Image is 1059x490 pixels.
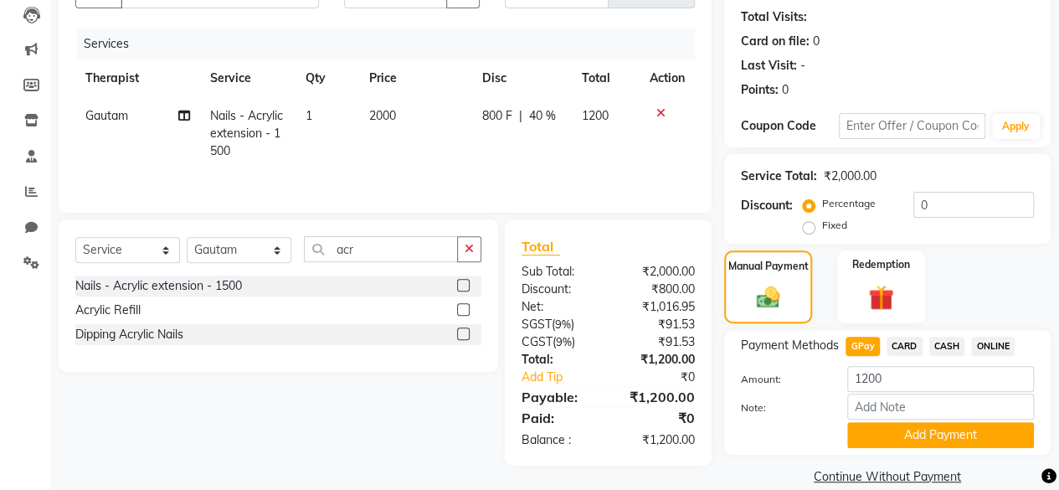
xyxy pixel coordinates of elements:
div: ₹1,200.00 [608,431,707,449]
div: ₹1,200.00 [608,351,707,369]
div: Total: [509,351,609,369]
div: Dipping Acrylic Nails [75,326,183,343]
div: ₹91.53 [608,333,707,351]
span: Gautam [85,108,128,123]
th: Action [640,59,695,97]
span: 800 F [482,107,512,125]
span: Nails - Acrylic extension - 1500 [210,108,283,158]
div: Balance : [509,431,609,449]
div: ₹800.00 [608,281,707,298]
a: Add Tip [509,369,625,386]
input: Search or Scan [304,236,458,262]
button: Add Payment [847,422,1034,448]
div: Last Visit: [741,57,797,75]
span: SGST [522,317,552,332]
div: Card on file: [741,33,810,50]
th: Disc [472,59,573,97]
a: Continue Without Payment [727,468,1047,486]
span: CARD [887,337,923,356]
img: _cash.svg [749,284,788,311]
div: Discount: [509,281,609,298]
label: Note: [728,400,835,415]
span: 9% [556,335,572,348]
th: Price [359,59,471,97]
th: Total [572,59,640,97]
div: Services [77,28,707,59]
div: Net: [509,298,609,316]
div: ( ) [509,316,609,333]
div: ₹2,000.00 [824,168,877,185]
th: Qty [296,59,359,97]
span: 9% [555,317,571,331]
img: _gift.svg [861,282,902,313]
span: ONLINE [971,337,1015,356]
div: - [800,57,805,75]
span: GPay [846,337,880,356]
div: Paid: [509,408,609,428]
label: Percentage [822,196,876,211]
div: 0 [813,33,820,50]
div: Total Visits: [741,8,807,26]
span: Payment Methods [741,337,839,354]
div: ₹2,000.00 [608,263,707,281]
button: Apply [992,114,1040,139]
div: 0 [782,81,789,99]
div: ₹1,200.00 [608,387,707,407]
div: ( ) [509,333,609,351]
span: | [519,107,522,125]
label: Amount: [728,372,835,387]
div: ₹0 [625,369,707,386]
span: CASH [929,337,965,356]
div: ₹0 [608,408,707,428]
div: Payable: [509,387,609,407]
span: Total [522,238,560,255]
div: Nails - Acrylic extension - 1500 [75,277,242,295]
div: Service Total: [741,168,817,185]
input: Enter Offer / Coupon Code [839,113,985,139]
span: 2000 [369,108,396,123]
span: CGST [522,334,553,349]
span: 40 % [529,107,556,125]
div: Coupon Code [741,117,839,135]
label: Fixed [822,218,847,233]
div: Sub Total: [509,263,609,281]
label: Manual Payment [728,259,809,274]
div: Acrylic Refill [75,302,141,319]
div: ₹1,016.95 [608,298,707,316]
th: Therapist [75,59,200,97]
span: 1200 [582,108,609,123]
input: Amount [847,366,1034,392]
div: Points: [741,81,779,99]
div: ₹91.53 [608,316,707,333]
th: Service [200,59,296,97]
input: Add Note [847,394,1034,420]
div: Discount: [741,197,793,214]
span: 1 [306,108,312,123]
label: Redemption [852,257,910,272]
